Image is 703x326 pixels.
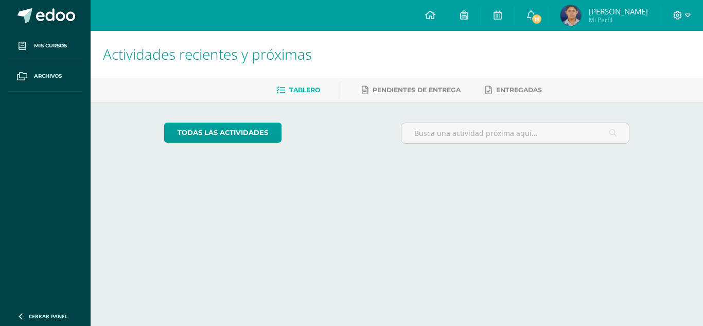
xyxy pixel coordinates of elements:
[401,123,629,143] input: Busca una actividad próxima aquí...
[164,123,282,143] a: todas las Actividades
[589,15,648,24] span: Mi Perfil
[362,82,461,98] a: Pendientes de entrega
[531,13,542,25] span: 18
[560,5,581,26] img: 04ad1a66cd7e658e3e15769894bcf075.png
[8,61,82,92] a: Archivos
[103,44,312,64] span: Actividades recientes y próximas
[485,82,542,98] a: Entregadas
[34,42,67,50] span: Mis cursos
[8,31,82,61] a: Mis cursos
[496,86,542,94] span: Entregadas
[289,86,320,94] span: Tablero
[29,313,68,320] span: Cerrar panel
[373,86,461,94] span: Pendientes de entrega
[276,82,320,98] a: Tablero
[589,6,648,16] span: [PERSON_NAME]
[34,72,62,80] span: Archivos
